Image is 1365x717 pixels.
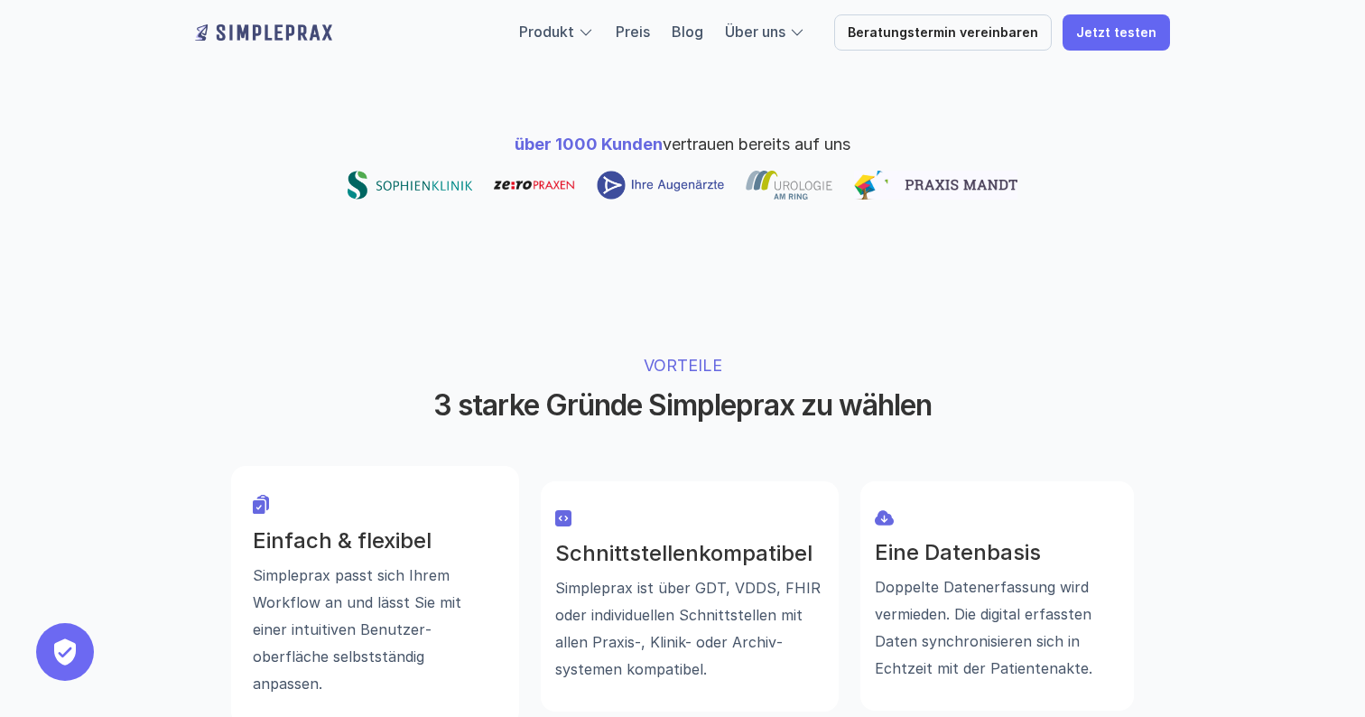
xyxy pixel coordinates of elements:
[401,353,965,377] p: VORTEILE
[834,14,1052,51] a: Beratungstermin vereinbaren
[555,573,824,682] p: Simpleprax ist über GDT, VDDS, FHIR oder individuellen Schnittstellen mit allen Praxis-, Klinik- ...
[1063,14,1170,51] a: Jetzt testen
[344,388,1021,423] h2: 3 starke Gründe Simpleprax zu wählen
[875,540,1119,566] h3: Eine Datenbasis
[725,23,785,41] a: Über uns
[555,541,824,567] h3: Schnittstellenkompatibel
[519,23,574,41] a: Produkt
[253,562,497,697] p: Simpleprax passt sich Ihrem Workflow an und lässt Sie mit einer intuitiven Benutzer­oberfläche se...
[616,23,650,41] a: Preis
[672,23,703,41] a: Blog
[1076,25,1156,41] p: Jetzt testen
[875,573,1119,682] p: Doppelte Datenerfassung wird vermieden. Die digital erfassten Daten synchronisieren sich in Echtz...
[848,25,1038,41] p: Beratungstermin vereinbaren
[253,528,497,554] h3: Einfach & flexibel
[515,135,663,154] span: über 1000 Kunden
[515,132,850,156] p: vertrauen bereits auf uns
